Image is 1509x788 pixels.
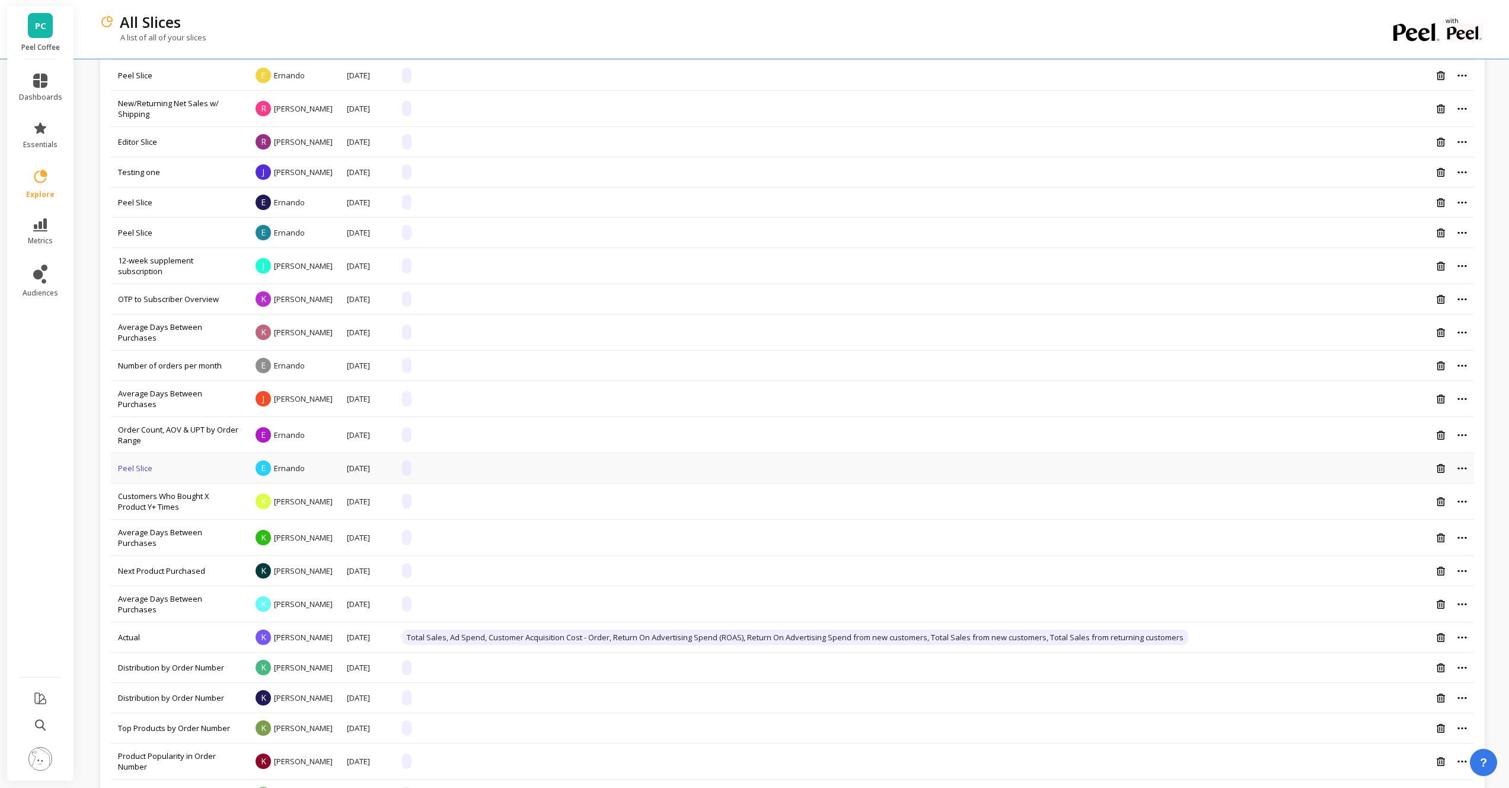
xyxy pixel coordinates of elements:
[274,197,305,208] span: Ernando
[274,260,333,271] span: [PERSON_NAME]
[256,391,271,406] span: J
[340,622,395,653] td: [DATE]
[19,93,62,102] span: dashboards
[118,424,238,446] a: Order Count, AOV & UPT by Order Range
[274,393,333,404] span: [PERSON_NAME]
[256,164,271,180] span: J
[120,12,181,32] p: All Slices
[256,460,271,476] span: E
[118,294,219,304] a: OTP to Subscriber Overview
[118,491,209,512] a: Customers Who Bought X Product Y+ Times
[118,360,222,371] a: Number of orders per month
[340,157,395,188] td: [DATE]
[274,227,305,238] span: Ernando
[256,101,271,116] span: R
[340,351,395,381] td: [DATE]
[1446,18,1483,24] p: with
[274,599,333,609] span: [PERSON_NAME]
[256,630,271,645] span: K
[19,43,62,52] p: Peel Coffee
[340,381,395,417] td: [DATE]
[256,258,271,274] span: J
[28,236,53,246] span: metrics
[340,520,395,556] td: [DATE]
[118,751,216,772] a: Product Popularity in Order Number
[340,453,395,484] td: [DATE]
[274,632,333,643] span: [PERSON_NAME]
[118,463,152,474] a: Peel Slice
[256,358,271,373] span: E
[256,596,271,612] span: K
[118,662,224,673] a: Distribution by Order Number
[256,134,271,150] span: R
[340,484,395,520] td: [DATE]
[118,388,202,409] a: Average Days Between Purchases
[340,653,395,683] td: [DATE]
[118,167,160,177] a: Testing one
[1470,749,1497,776] button: ?
[274,167,333,177] span: [PERSON_NAME]
[118,136,157,147] a: Editor Slice
[256,325,271,340] span: K
[118,322,202,343] a: Average Days Between Purchases
[274,136,333,147] span: [PERSON_NAME]
[118,527,202,548] a: Average Days Between Purchases
[118,227,152,238] a: Peel Slice
[118,692,224,703] a: Distribution by Order Number
[23,288,58,298] span: audiences
[340,556,395,586] td: [DATE]
[402,630,1188,645] span: Total Sales, Ad Spend, Customer Acquisition Cost - Order, Return On Advertising Spend (ROAS), Ret...
[274,723,333,733] span: [PERSON_NAME]
[118,723,230,733] a: Top Products by Order Number
[340,248,395,284] td: [DATE]
[100,32,206,43] p: A list of all of your slices
[340,314,395,351] td: [DATE]
[35,19,46,33] span: PC
[100,15,114,29] img: header icon
[256,68,271,83] span: E
[340,417,395,453] td: [DATE]
[274,70,305,81] span: Ernando
[23,140,58,150] span: essentials
[340,284,395,314] td: [DATE]
[340,188,395,218] td: [DATE]
[340,91,395,127] td: [DATE]
[256,494,271,509] span: K
[1480,754,1487,771] span: ?
[340,713,395,743] td: [DATE]
[274,360,305,371] span: Ernando
[274,463,305,474] span: Ernando
[256,660,271,675] span: K
[256,530,271,545] span: K
[274,294,333,304] span: [PERSON_NAME]
[340,218,395,248] td: [DATE]
[256,563,271,579] span: K
[340,683,395,713] td: [DATE]
[118,632,140,643] a: Actual
[256,291,271,307] span: K
[1446,24,1483,42] img: partner logo
[28,747,52,771] img: profile picture
[118,197,152,208] a: Peel Slice
[274,430,305,440] span: Ernando
[118,70,152,81] a: Peel Slice
[274,692,333,703] span: [PERSON_NAME]
[340,586,395,622] td: [DATE]
[118,565,205,576] a: Next Product Purchased
[118,593,202,615] a: Average Days Between Purchases
[340,743,395,780] td: [DATE]
[274,565,333,576] span: [PERSON_NAME]
[274,532,333,543] span: [PERSON_NAME]
[118,255,193,277] a: 12-week supplement subscription
[256,427,271,443] span: E
[26,190,55,199] span: explore
[256,690,271,706] span: K
[340,61,395,91] td: [DATE]
[274,327,333,338] span: [PERSON_NAME]
[274,662,333,673] span: [PERSON_NAME]
[340,127,395,157] td: [DATE]
[256,225,271,240] span: E
[118,98,219,119] a: New/Returning Net Sales w/ Shipping
[274,103,333,114] span: [PERSON_NAME]
[256,720,271,736] span: K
